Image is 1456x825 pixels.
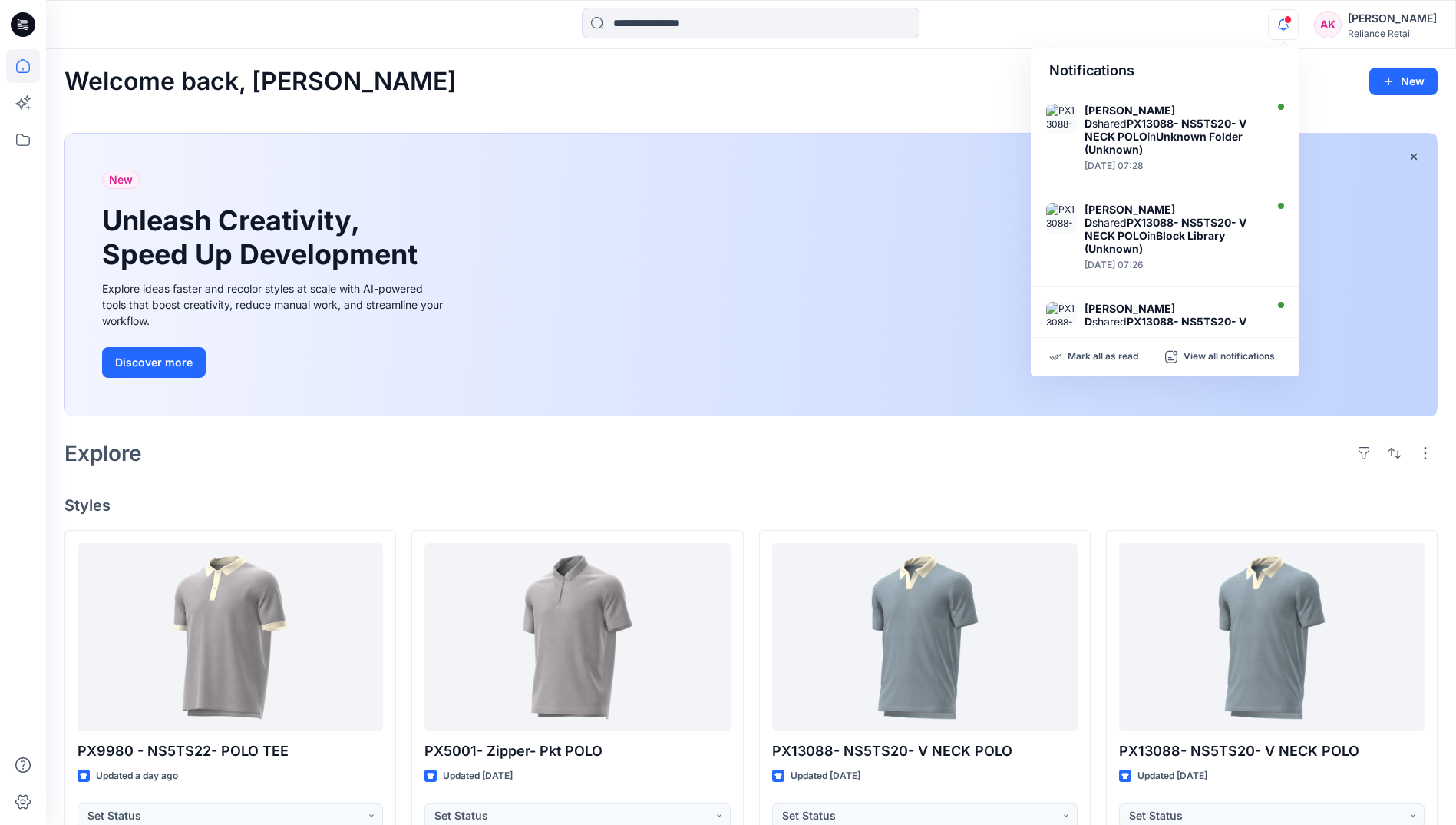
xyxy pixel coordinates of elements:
[1137,768,1207,784] p: Updated [DATE]
[1085,161,1261,171] div: Monday, September 15, 2025 07:28
[1314,11,1342,38] div: AK
[1085,117,1246,143] strong: PX13088- NS5TS20- V NECK POLO
[1085,130,1243,156] strong: Unknown Folder (Unknown)
[1085,216,1246,242] strong: PX13088- NS5TS20- V NECK POLO
[1046,203,1077,234] img: PX13088- NS5TS20- V NECK POLO
[1085,203,1175,229] strong: [PERSON_NAME] D
[1085,260,1261,270] div: Monday, September 15, 2025 07:26
[102,347,206,378] button: Discover more
[109,171,133,189] span: New
[443,768,513,784] p: Updated [DATE]
[424,741,730,762] p: PX5001- Zipper- Pkt POLO
[791,768,860,784] p: Updated [DATE]
[102,347,447,378] a: Discover more
[64,441,142,466] h2: Explore
[102,280,447,329] div: Explore ideas faster and recolor styles at scale with AI-powered tools that boost creativity, red...
[1348,28,1437,39] div: Reliance Retail
[1068,350,1138,364] p: Mark all as read
[1369,68,1438,95] button: New
[424,543,730,731] a: PX5001- Zipper- Pkt POLO
[64,68,457,96] h2: Welcome back, [PERSON_NAME]
[1085,203,1261,255] div: shared in
[78,741,383,762] p: PX9980 - NS5TS22- POLO TEE
[772,543,1078,731] a: PX13088- NS5TS20- V NECK POLO
[1119,741,1425,762] p: PX13088- NS5TS20- V NECK POLO
[102,204,424,270] h1: Unleash Creativity, Speed Up Development
[772,741,1078,762] p: PX13088- NS5TS20- V NECK POLO
[1085,229,1225,255] strong: Block Library (Unknown)
[1031,48,1299,94] div: Notifications
[1085,104,1261,156] div: shared in
[1119,543,1425,731] a: PX13088- NS5TS20- V NECK POLO
[96,768,178,784] p: Updated a day ago
[1348,9,1437,28] div: [PERSON_NAME]
[1046,302,1077,333] img: PX13088- NS5TS20- V NECK POLO
[1085,302,1261,341] div: shared in
[1085,104,1175,130] strong: [PERSON_NAME] D
[1046,104,1077,134] img: PX13088- NS5TS20- V NECK POLO
[1085,302,1175,328] strong: [PERSON_NAME] D
[1085,315,1246,341] strong: PX13088- NS5TS20- V NECK POLO
[64,496,1438,515] h4: Styles
[1184,350,1275,364] p: View all notifications
[78,543,383,731] a: PX9980 - NS5TS22- POLO TEE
